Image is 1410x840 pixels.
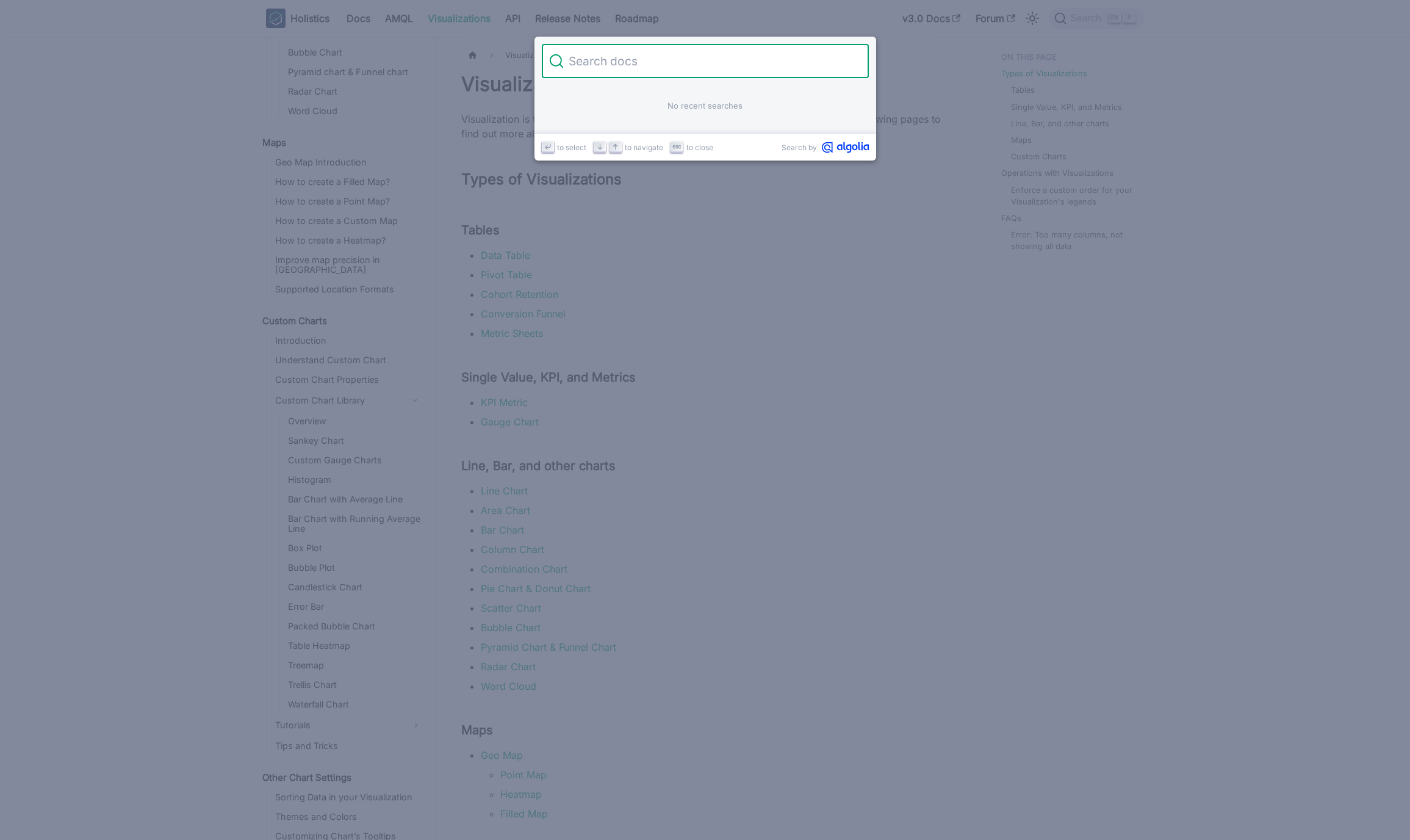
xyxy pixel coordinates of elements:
p: No recent searches [574,100,836,112]
span: Search by [782,142,817,153]
svg: Arrow up [611,142,620,151]
input: Search docs [564,44,861,78]
svg: Enter key [543,142,552,151]
svg: Arrow down [595,142,605,151]
span: to navigate [625,142,663,153]
a: Search byAlgolia [782,142,869,153]
svg: Algolia [822,142,869,153]
span: to close [686,142,713,153]
svg: Escape key [672,142,682,151]
span: to select [557,142,586,153]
